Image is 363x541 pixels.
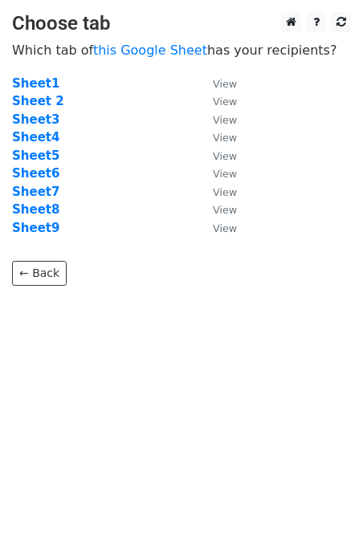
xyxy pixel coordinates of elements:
a: this Google Sheet [93,43,207,58]
a: View [197,76,237,91]
h3: Choose tab [12,12,351,35]
a: ← Back [12,261,67,286]
a: View [197,221,237,235]
a: Sheet8 [12,202,59,217]
a: View [197,166,237,181]
a: View [197,202,237,217]
a: Sheet5 [12,148,59,163]
a: Sheet9 [12,221,59,235]
a: View [197,148,237,163]
a: View [197,130,237,144]
a: Sheet1 [12,76,59,91]
small: View [213,150,237,162]
a: Sheet 2 [12,94,64,108]
small: View [213,222,237,234]
a: Sheet3 [12,112,59,127]
a: View [197,112,237,127]
small: View [213,132,237,144]
a: View [197,185,237,199]
small: View [213,168,237,180]
small: View [213,186,237,198]
a: View [197,94,237,108]
small: View [213,114,237,126]
small: View [213,96,237,108]
small: View [213,78,237,90]
a: Sheet4 [12,130,59,144]
small: View [213,204,237,216]
a: Sheet6 [12,166,59,181]
p: Which tab of has your recipients? [12,42,351,59]
a: Sheet7 [12,185,59,199]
